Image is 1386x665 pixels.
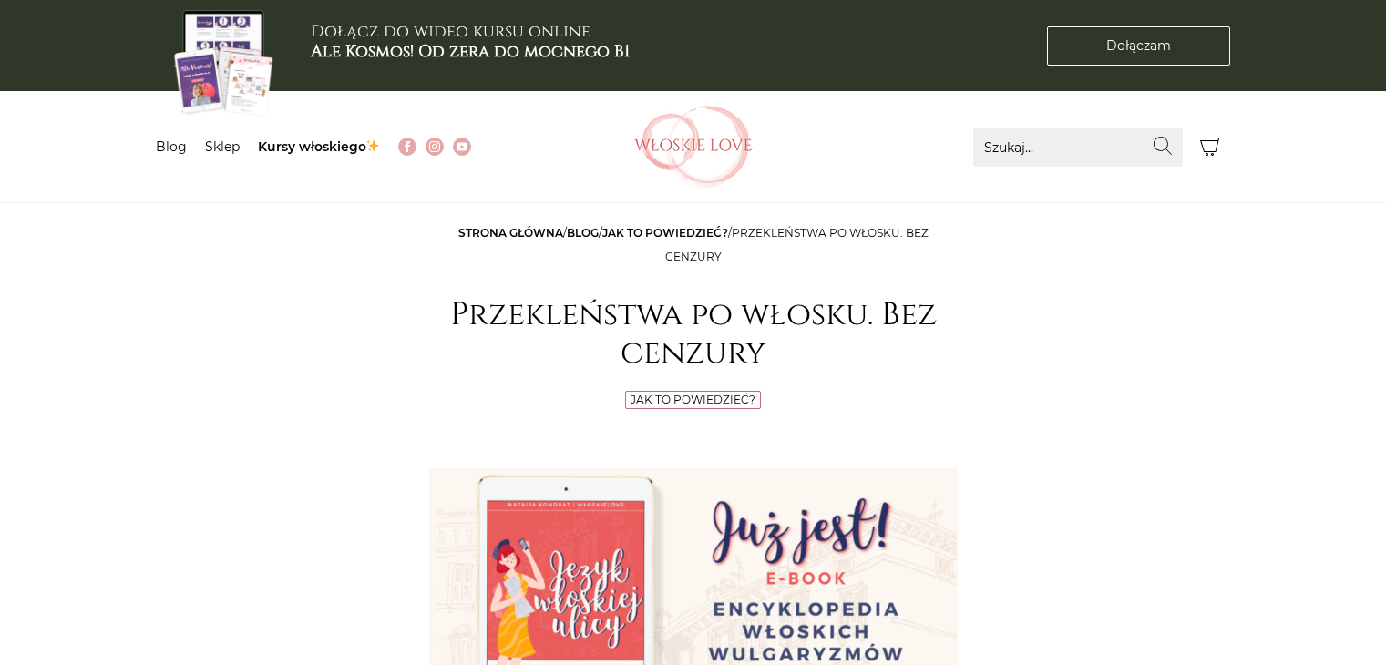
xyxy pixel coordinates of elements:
span: / / / [458,226,929,263]
a: Kursy włoskiego [258,138,381,155]
input: Szukaj... [973,128,1183,167]
img: ✨ [366,139,379,152]
a: Jak to powiedzieć? [602,226,728,240]
a: Sklep [205,138,240,155]
b: Ale Kosmos! Od zera do mocnego B1 [311,40,630,63]
h3: Dołącz do wideo kursu online [311,22,630,61]
a: Blog [567,226,599,240]
span: Dołączam [1106,36,1171,56]
a: Dołączam [1047,26,1230,66]
img: Włoskielove [634,106,753,188]
button: Koszyk [1192,128,1231,167]
a: Blog [156,138,187,155]
a: Strona główna [458,226,563,240]
h1: Przekleństwa po włosku. Bez cenzury [429,296,958,373]
a: Jak to powiedzieć? [631,393,755,406]
span: Przekleństwa po włosku. Bez cenzury [665,226,929,263]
